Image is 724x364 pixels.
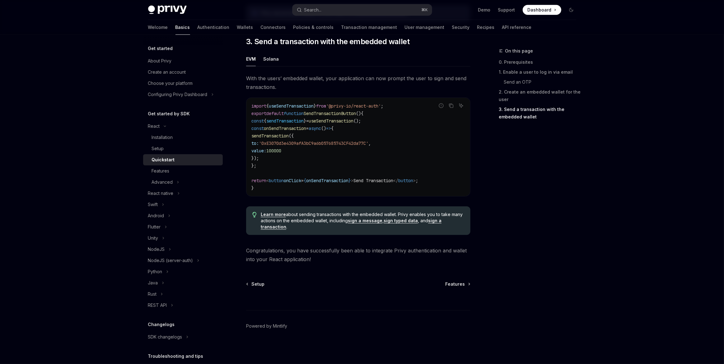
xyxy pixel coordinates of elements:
[143,89,223,100] button: Toggle Configuring Privy Dashboard section
[261,211,464,230] span: about sending transactions with the embedded wallet. Privy enables you to take many actions on th...
[301,178,304,183] span: =
[148,302,167,309] div: REST API
[413,178,416,183] span: >
[422,7,428,12] span: ⌘ K
[246,52,256,66] div: EVM
[499,77,581,87] a: Send an OTP
[148,91,208,98] div: Configuring Privy Dashboard
[309,118,353,124] span: useSendTransaction
[341,20,397,35] a: Transaction management
[499,67,581,77] a: 1. Enable a user to log in via email
[143,188,223,199] button: Toggle React native section
[252,212,257,218] svg: Tip
[251,141,259,146] span: to:
[152,145,164,152] div: Setup
[266,148,281,154] span: 100000
[348,218,382,223] a: sign a message
[331,126,334,131] span: {
[261,20,286,35] a: Connectors
[148,20,168,35] a: Welcome
[143,288,223,300] button: Toggle Rust section
[351,178,353,183] span: >
[457,102,465,110] button: Ask AI
[148,57,172,65] div: About Privy
[143,221,223,233] button: Toggle Flutter section
[148,234,158,242] div: Unity
[446,281,470,287] a: Features
[251,163,256,168] span: };
[148,190,174,197] div: React native
[152,134,173,141] div: Installation
[143,154,223,165] a: Quickstart
[269,103,314,109] span: useSendTransaction
[393,178,398,183] span: </
[478,7,491,13] a: Demo
[143,331,223,343] button: Toggle SDK changelogs section
[499,104,581,122] a: 3. Send a transaction with the embedded wallet
[381,103,383,109] span: ;
[148,122,160,130] div: React
[502,20,532,35] a: API reference
[148,68,186,76] div: Create an account
[247,281,264,287] a: Setup
[152,167,170,175] div: Features
[266,118,304,124] span: sendTransaction
[306,118,309,124] span: =
[284,178,301,183] span: onClick
[398,178,413,183] span: button
[306,126,309,131] span: =
[143,277,223,288] button: Toggle Java section
[143,210,223,221] button: Toggle Android section
[143,300,223,311] button: Toggle REST API section
[246,323,287,329] a: Powered by Mintlify
[306,178,348,183] span: onSendTransaction
[143,244,223,255] button: Toggle NodeJS section
[152,156,175,164] div: Quickstart
[316,103,326,109] span: from
[261,212,286,217] a: Learn more
[304,178,306,183] span: {
[143,255,223,266] button: Toggle NodeJS (server-auth) section
[304,118,306,124] span: }
[447,102,455,110] button: Copy the contents from the code block
[251,178,266,183] span: return
[148,223,161,231] div: Flutter
[293,20,334,35] a: Policies & controls
[289,133,294,139] span: ({
[477,20,495,35] a: Recipes
[148,333,182,341] div: SDK changelogs
[304,111,356,116] span: SendTransactionButton
[148,110,190,117] h5: Get started by SDK
[251,281,264,287] span: Setup
[264,118,266,124] span: {
[148,212,164,219] div: Android
[143,165,223,177] a: Features
[148,352,203,360] h5: Troubleshooting and tips
[246,37,409,47] span: 3. Send a transaction with the embedded wallet
[326,103,381,109] span: '@privy-io/react-auth'
[499,87,581,104] a: 2. Create an embedded wallet for the user
[353,178,393,183] span: Send Transaction
[304,6,322,14] div: Search...
[175,20,190,35] a: Basics
[405,20,445,35] a: User management
[148,201,158,208] div: Swift
[321,126,326,131] span: ()
[198,20,230,35] a: Authentication
[152,178,173,186] div: Advanced
[353,118,361,124] span: ();
[251,118,264,124] span: const
[498,7,515,13] a: Support
[143,266,223,277] button: Toggle Python section
[326,126,331,131] span: =>
[148,268,162,275] div: Python
[259,141,368,146] span: '0xE3070d3e4309afA3bC9a6b057685743CF42da77C'
[523,5,561,15] a: Dashboard
[251,148,266,154] span: value:
[251,185,254,191] span: }
[148,321,175,328] h5: Changelogs
[148,80,193,87] div: Choose your platform
[368,141,371,146] span: ,
[384,218,418,223] a: sign typed data
[143,143,223,154] a: Setup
